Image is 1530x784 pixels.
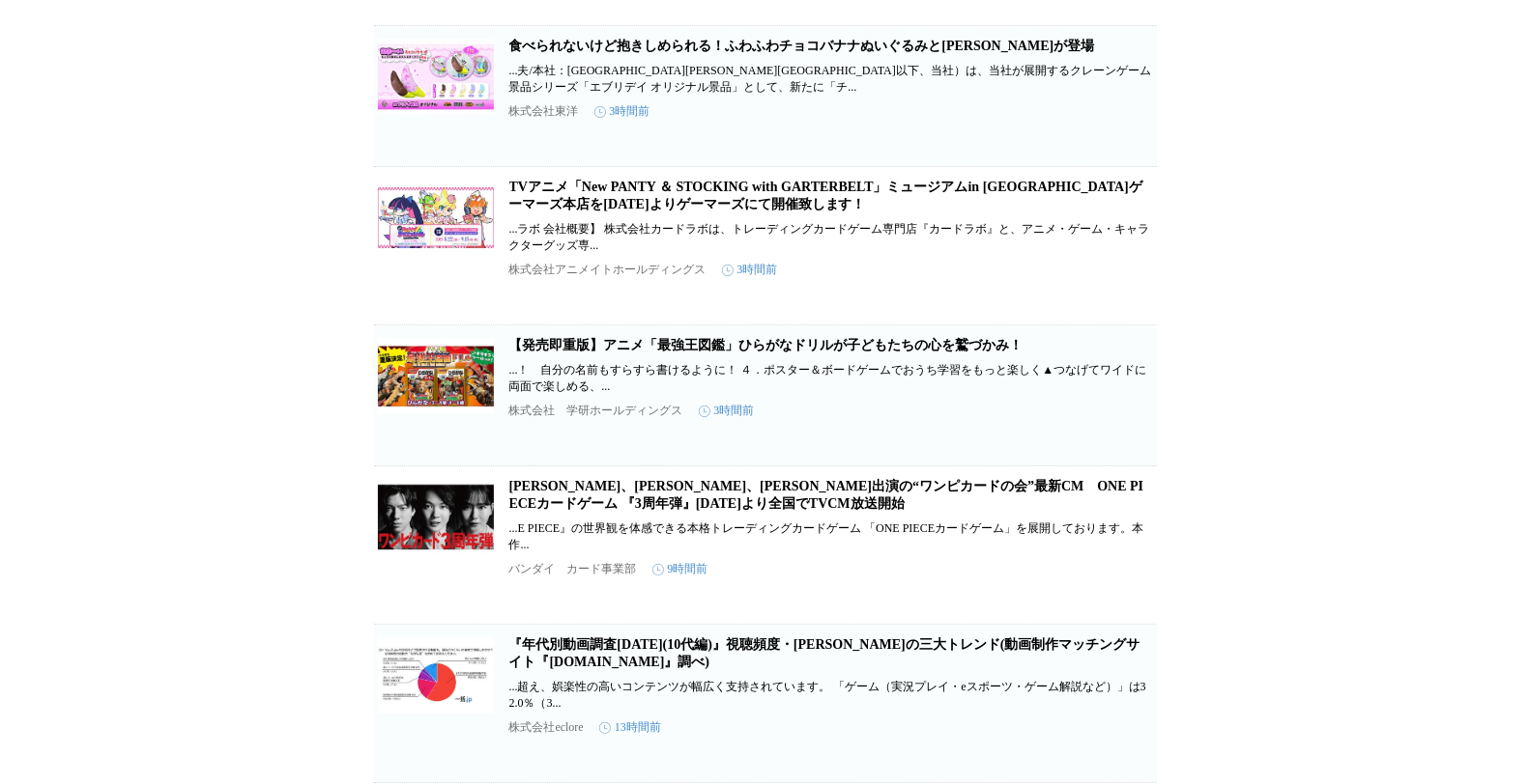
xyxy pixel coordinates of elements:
img: 神木隆之介さん、山田裕貴さん、山田杏奈さん出演の“ワンピカードの会”最新CM ONE PIECEカードゲーム 『3周年弾』2025年8月16日（土）より全国でTVCM放送開始 [378,478,494,555]
img: 『年代別動画調査2025(10代編)』視聴頻度・ジャンル・デバイスの三大トレンド(動画制作マッチングサイト『一括.jp』調べ) [378,636,494,714]
p: 株式会社アニメイトホールディングス [509,262,707,278]
time: 9時間前 [652,561,708,577]
a: 食べられないけど抱きしめられる！ふわふわチョコバナナぬいぐるみと[PERSON_NAME]が登場 [509,39,1095,53]
a: 『年代別動画調査[DATE](10代編)』視聴頻度・[PERSON_NAME]の三大トレンド(動画制作マッチングサイト『[DOMAIN_NAME]』調べ) [509,637,1140,669]
p: 株式会社eclore [509,719,584,736]
p: バンダイ カード事業部 [509,561,637,577]
p: 株式会社東洋 [509,103,579,120]
p: ...！ 自分の名前もすらすら書けるように！ ４．ポスター＆ボードゲームでおうち学習をもっと楽しく▲つなげてワイドに両面で楽しめる、... [509,362,1153,395]
p: ...夫/本社：[GEOGRAPHIC_DATA][PERSON_NAME][GEOGRAPHIC_DATA]以下、当社）は、当社が展開するクレーンゲーム景品シリーズ「エブリデイ オリジナル景品... [509,63,1153,96]
p: 株式会社 学研ホールディングス [509,403,683,419]
img: TVアニメ「New PANTY ＆ STOCKING with GARTERBELT」ミュージアムin AKIHABARAゲーマーズ本店を2025年8月22日(金)よりゲーマーズにて開催致します！ [378,179,494,256]
a: [PERSON_NAME]、[PERSON_NAME]、[PERSON_NAME]出演の“ワンピカードの会”最新CM ONE PIECEカードゲーム 『3周年弾』[DATE]より全国でTVCM放送開始 [509,479,1144,511]
time: 3時間前 [722,262,778,278]
time: 3時間前 [594,103,650,120]
p: ...E PIECE』の世界観を体感できる本格トレーディングカードゲーム 「ONE PIECEカードゲーム」を展開しております。本作... [509,520,1153,553]
p: ...超え、娯楽性の高いコンテンツが幅広く支持されています。 「ゲーム（実況プレイ・eスポーツ・ゲーム解説など）」は32.0％（3... [509,679,1153,712]
img: 【発売即重版】アニメ「最強王図鑑」ひらがなドリルが子どもたちの心を鷲づかみ！ [378,337,494,414]
img: 食べられないけど抱きしめられる！ふわふわチョコバナナぬいぐるみとマスコットが登場 [378,38,494,115]
a: 【発売即重版】アニメ「最強王図鑑」ひらがなドリルが子どもたちの心を鷲づかみ！ [509,338,1024,352]
time: 3時間前 [699,403,755,419]
time: 13時間前 [599,719,661,736]
p: ...ラボ 会社概要】 株式会社カードラボは、トレーディングカードゲーム専門店『カードラボ』と、アニメ・ゲーム・キャラクターグッズ専... [509,221,1153,254]
a: TVアニメ「New PANTY ＆ STOCKING with GARTERBELT」ミュージアムin [GEOGRAPHIC_DATA]ゲーマーズ本店を[DATE]よりゲーマーズにて開催致します！ [509,180,1143,211]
